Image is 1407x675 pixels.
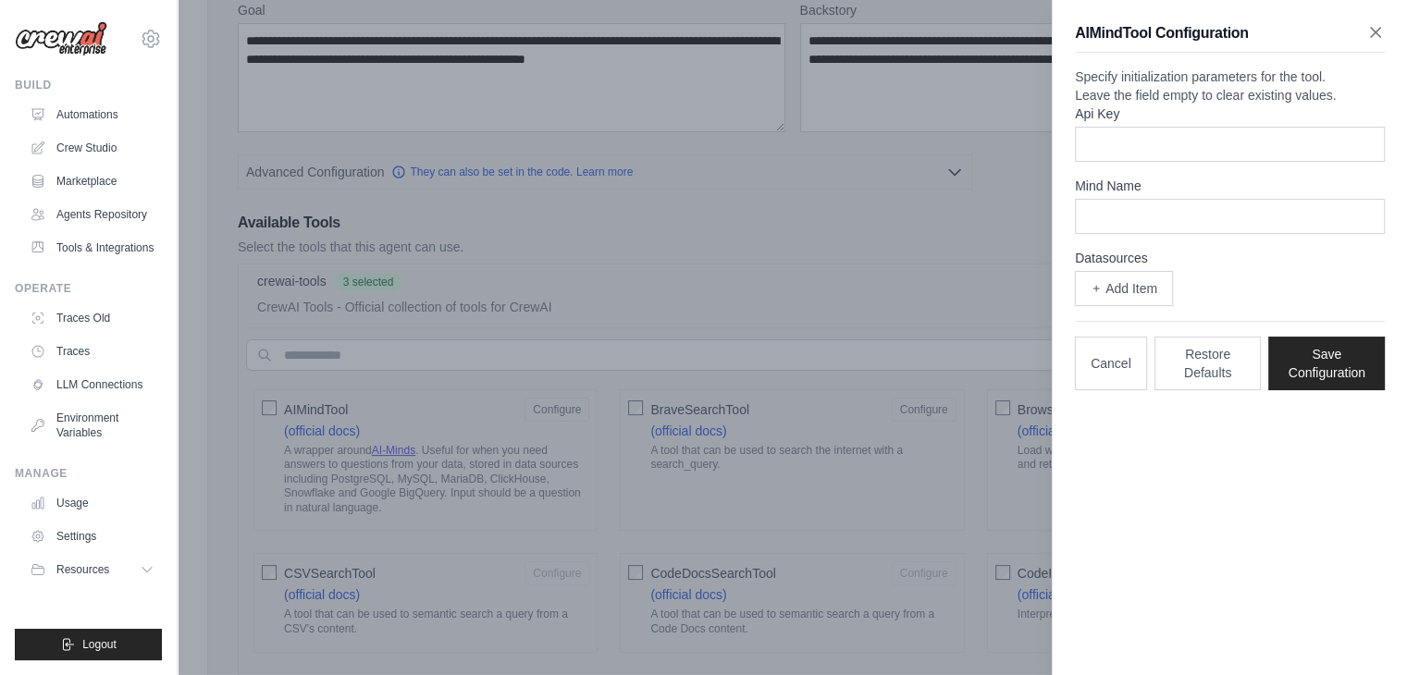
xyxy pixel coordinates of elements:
[1075,177,1385,195] label: Mind Name
[56,562,109,577] span: Resources
[22,555,162,584] button: Resources
[1268,337,1385,390] button: Save Configuration
[1075,271,1173,306] button: Add Item
[15,21,107,56] img: Logo
[15,629,162,660] button: Logout
[22,522,162,551] a: Settings
[1075,22,1249,44] h3: AIMindTool Configuration
[82,637,117,652] span: Logout
[22,337,162,366] a: Traces
[22,200,162,229] a: Agents Repository
[22,303,162,333] a: Traces Old
[15,281,162,296] div: Operate
[1075,104,1385,123] label: Api Key
[1154,337,1262,390] button: Restore Defaults
[22,403,162,448] a: Environment Variables
[22,488,162,518] a: Usage
[15,466,162,481] div: Manage
[1075,337,1147,390] button: Cancel
[1075,249,1385,267] label: Datasources
[22,166,162,196] a: Marketplace
[15,78,162,92] div: Build
[22,133,162,163] a: Crew Studio
[22,370,162,399] a: LLM Connections
[1075,67,1385,104] p: Specify initialization parameters for the tool. Leave the field empty to clear existing values.
[22,233,162,263] a: Tools & Integrations
[22,100,162,129] a: Automations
